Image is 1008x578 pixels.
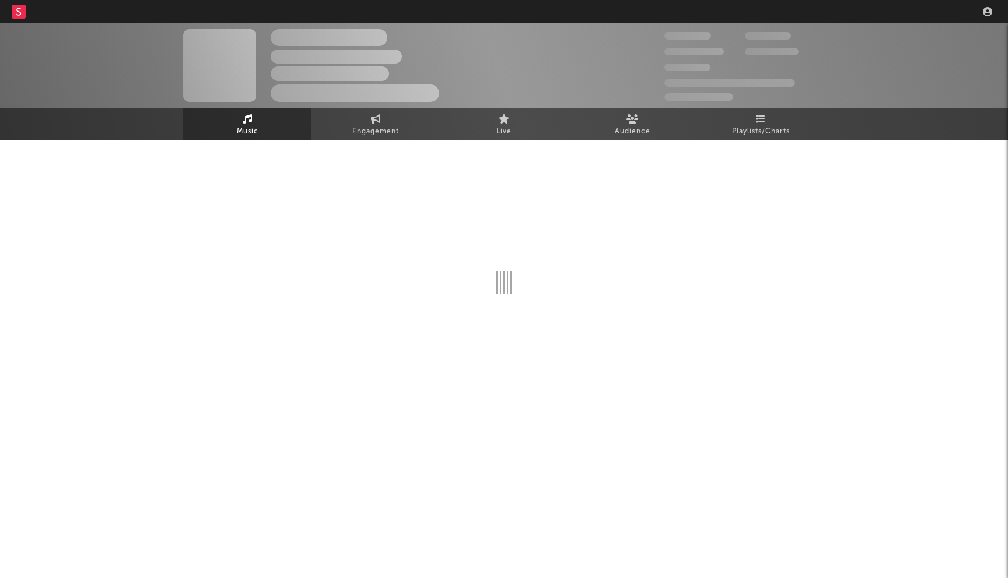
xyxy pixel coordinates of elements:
[664,32,711,40] span: 300,000
[440,108,568,140] a: Live
[496,125,512,139] span: Live
[696,108,825,140] a: Playlists/Charts
[664,93,733,101] span: Jump Score: 85.0
[664,64,710,71] span: 100,000
[664,79,795,87] span: 50,000,000 Monthly Listeners
[183,108,311,140] a: Music
[311,108,440,140] a: Engagement
[732,125,790,139] span: Playlists/Charts
[745,48,799,55] span: 1,000,000
[352,125,399,139] span: Engagement
[237,125,258,139] span: Music
[664,48,724,55] span: 50,000,000
[615,125,650,139] span: Audience
[568,108,696,140] a: Audience
[745,32,791,40] span: 100,000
